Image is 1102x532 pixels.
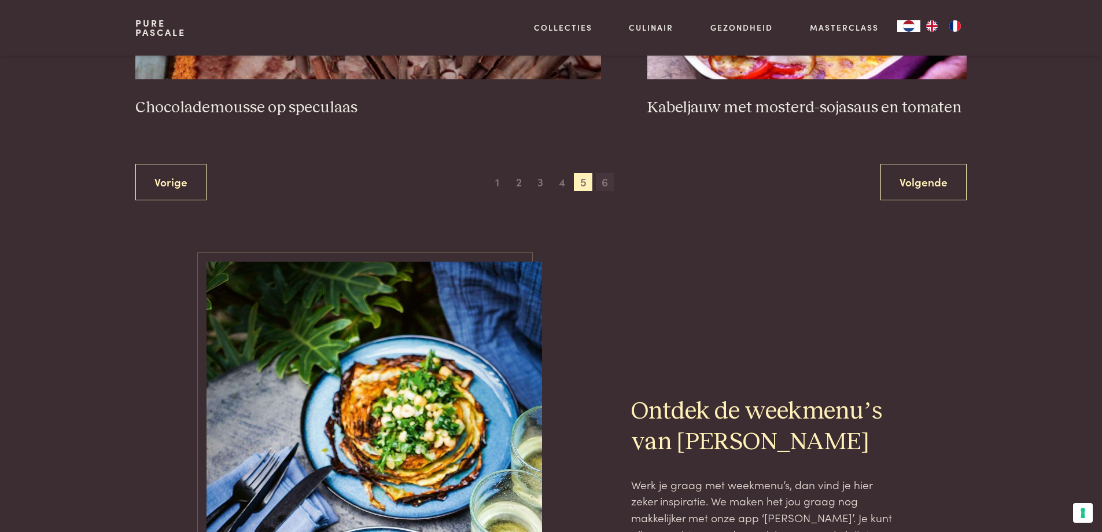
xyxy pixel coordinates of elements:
span: 3 [531,173,550,192]
h3: Chocolademousse op speculaas [135,98,601,118]
a: NL [897,20,920,32]
div: Language [897,20,920,32]
span: 5 [574,173,592,192]
a: PurePascale [135,19,186,37]
a: Masterclass [810,21,879,34]
a: Vorige [135,164,207,200]
h3: Kabeljauw met mosterd-sojasaus en tomaten [647,98,967,118]
a: FR [943,20,967,32]
h2: Ontdek de weekmenu’s van [PERSON_NAME] [631,397,896,458]
span: 2 [510,173,528,192]
span: 1 [488,173,507,192]
ul: Language list [920,20,967,32]
a: Gezondheid [710,21,773,34]
a: EN [920,20,943,32]
aside: Language selected: Nederlands [897,20,967,32]
span: 4 [552,173,571,192]
a: Collecties [534,21,592,34]
span: 6 [596,173,614,192]
button: Uw voorkeuren voor toestemming voor trackingtechnologieën [1073,503,1093,523]
a: Volgende [880,164,967,200]
a: Culinair [629,21,673,34]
